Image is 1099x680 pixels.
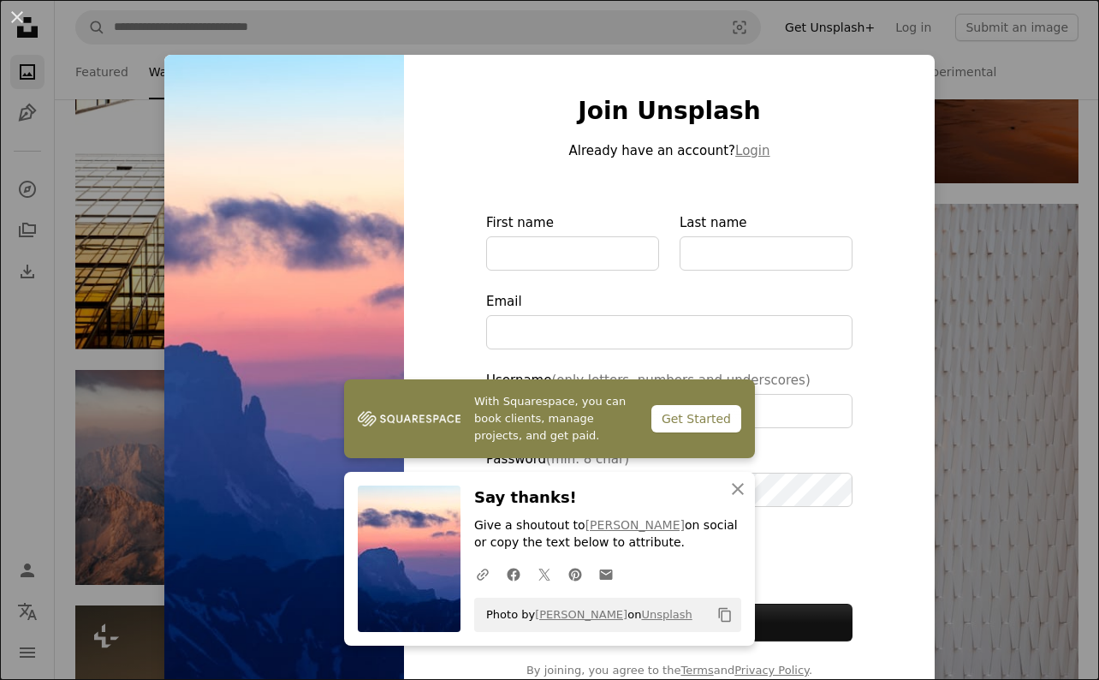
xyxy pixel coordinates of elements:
[486,236,659,271] input: First name
[651,405,741,432] div: Get Started
[551,373,810,388] span: (only letters, numbers and underscores)
[560,557,591,591] a: Share on Pinterest
[478,601,692,629] span: Photo by on
[486,315,852,349] input: Email
[641,608,692,621] a: Unsplash
[734,664,809,677] a: Privacy Policy
[486,662,852,679] span: By joining, you agree to the and .
[680,664,713,677] a: Terms
[585,518,685,532] a: [PERSON_NAME]
[535,608,627,621] a: [PERSON_NAME]
[486,140,852,161] p: Already have an account?
[358,406,460,432] img: file-1747939142011-51e5cc87e3c9
[680,212,852,271] label: Last name
[498,557,529,591] a: Share on Facebook
[474,486,741,510] h3: Say thanks!
[486,370,852,428] label: Username
[486,212,659,271] label: First name
[591,557,621,591] a: Share over email
[474,393,638,444] span: With Squarespace, you can book clients, manage projects, and get paid.
[680,236,852,271] input: Last name
[710,600,740,629] button: Copy to clipboard
[529,557,560,591] a: Share on Twitter
[486,291,852,349] label: Email
[486,96,852,127] h1: Join Unsplash
[474,517,741,552] p: Give a shoutout to on social or copy the text below to attribute.
[735,140,769,161] button: Login
[344,379,755,458] a: With Squarespace, you can book clients, manage projects, and get paid.Get Started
